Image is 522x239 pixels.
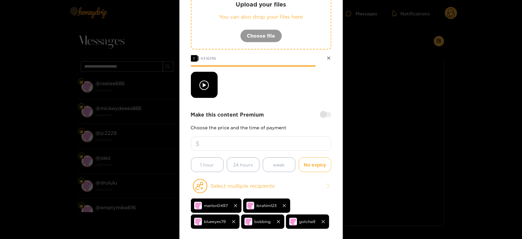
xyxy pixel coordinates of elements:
[205,1,318,8] p: Upload your files
[304,161,326,168] span: No expiry
[299,218,316,225] span: gotcha9
[194,202,202,210] img: no-avatar.png
[289,218,297,226] img: no-avatar.png
[205,13,318,21] p: You can also drop your files here
[244,218,252,226] img: no-avatar.png
[233,161,253,168] span: 24 hours
[227,157,260,172] button: 24 hours
[246,202,254,210] img: no-avatar.png
[191,55,197,62] span: 1
[201,56,216,60] span: 43.16 MB
[191,157,224,172] button: 1 hour
[191,125,331,130] p: Choose the price and the time of payment
[257,202,277,209] span: ibrahim123
[191,111,264,119] strong: Make this content Premium
[194,218,202,226] img: no-avatar.png
[204,218,226,225] span: blueeyes79
[273,161,285,168] span: week
[200,161,214,168] span: 1 hour
[263,157,295,172] button: week
[191,179,331,194] button: Select multiple recipients
[299,157,331,172] button: No expiry
[204,202,228,209] span: marlon0497
[255,218,271,225] span: bobbing
[240,29,282,42] button: Choose file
